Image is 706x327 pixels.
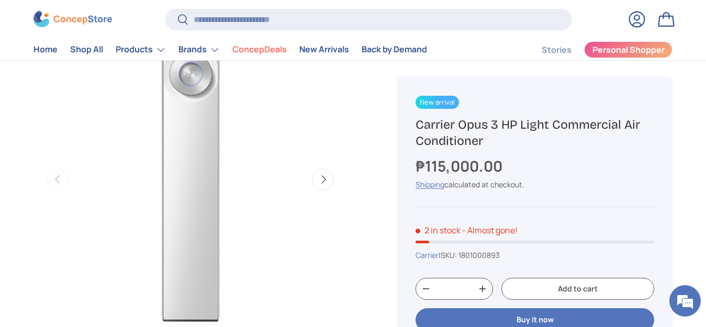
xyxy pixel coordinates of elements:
summary: Brands [172,39,226,60]
div: Minimize live chat window [172,5,197,30]
a: Carrier [416,251,439,261]
span: | [439,251,500,261]
a: Shipping [416,179,444,189]
a: Home [33,40,58,60]
a: ConcepDeals [232,40,287,60]
div: calculated at checkout. [416,179,654,190]
strong: ₱115,000.00 [416,156,505,176]
span: 2 in stock [416,225,461,236]
span: We're online! [61,97,144,203]
a: Shop All [70,40,103,60]
span: 1801000893 [458,251,500,261]
h1: Carrier Opus 3 HP Light Commercial Air Conditioner [416,117,654,149]
a: Personal Shopper [584,41,673,58]
span: New arrival [416,96,459,109]
textarea: Type your message and hit 'Enter' [5,217,199,253]
nav: Secondary [517,39,673,60]
div: Chat with us now [54,59,176,72]
p: - Almost gone! [462,225,518,236]
img: ConcepStore [33,12,112,28]
nav: Primary [33,39,427,60]
span: SKU: [441,251,457,261]
span: Personal Shopper [592,46,665,54]
button: Add to cart [501,278,654,300]
a: New Arrivals [299,40,349,60]
a: Back by Demand [362,40,427,60]
a: Stories [542,40,571,60]
summary: Products [109,39,172,60]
